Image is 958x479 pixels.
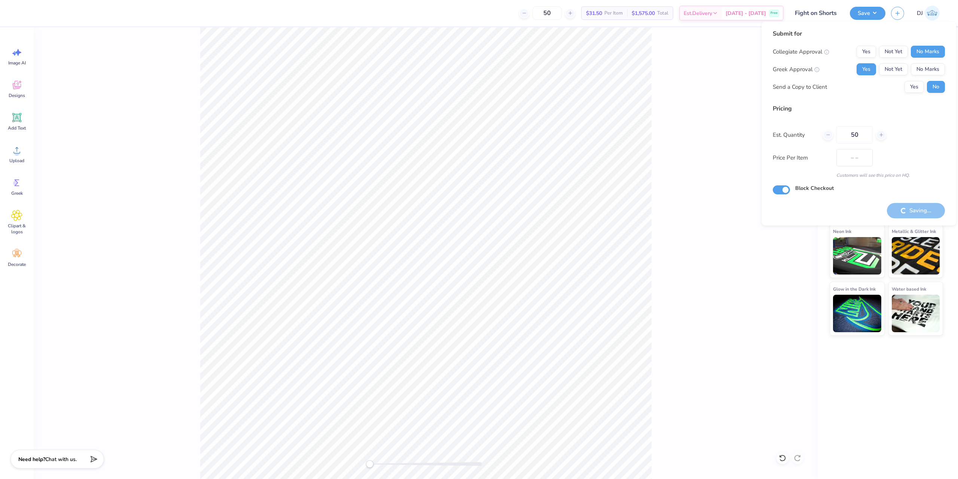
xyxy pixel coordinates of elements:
label: Est. Quantity [773,131,817,139]
button: Yes [857,46,876,58]
span: Decorate [8,261,26,267]
span: DJ [917,9,923,18]
span: Free [771,10,778,16]
span: Est. Delivery [684,9,712,17]
button: Yes [904,81,924,93]
img: Water based Ink [892,295,940,332]
span: Metallic & Glitter Ink [892,227,936,235]
img: Neon Ink [833,237,881,275]
span: Chat with us. [45,456,77,463]
span: Designs [9,93,25,98]
button: Yes [857,63,876,75]
img: Metallic & Glitter Ink [892,237,940,275]
input: – – [533,6,562,20]
span: Glow in the Dark Ink [833,285,876,293]
span: Greek [11,190,23,196]
div: Pricing [773,104,945,113]
div: Send a Copy to Client [773,83,827,91]
span: Upload [9,158,24,164]
div: Accessibility label [366,460,373,468]
img: Glow in the Dark Ink [833,295,881,332]
button: Save [850,7,885,20]
span: Add Text [8,125,26,131]
button: Not Yet [879,63,908,75]
label: Block Checkout [795,184,834,192]
button: No Marks [911,46,945,58]
span: $31.50 [586,9,602,17]
input: – – [836,126,873,143]
a: DJ [913,6,943,21]
span: Clipart & logos [4,223,29,235]
input: Untitled Design [789,6,844,21]
div: Greek Approval [773,65,820,74]
span: Neon Ink [833,227,851,235]
button: Not Yet [879,46,908,58]
button: No [927,81,945,93]
span: Total [657,9,668,17]
span: $1,575.00 [632,9,655,17]
span: Image AI [8,60,26,66]
span: Water based Ink [892,285,926,293]
div: Submit for [773,29,945,38]
img: Danyl Jon Ferrer [925,6,940,21]
strong: Need help? [18,456,45,463]
div: Customers will see this price on HQ. [773,172,945,179]
span: [DATE] - [DATE] [726,9,766,17]
button: No Marks [911,63,945,75]
label: Price Per Item [773,154,831,162]
div: Collegiate Approval [773,48,829,56]
span: Per Item [604,9,623,17]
